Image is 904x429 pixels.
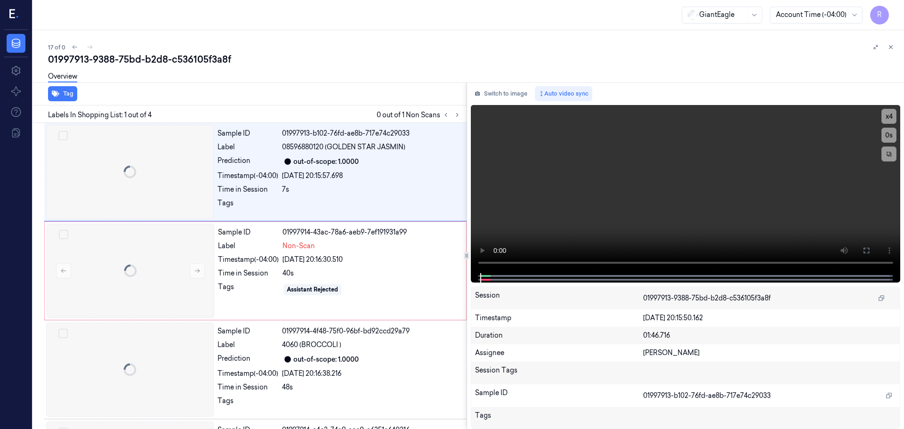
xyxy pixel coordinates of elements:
span: 4060 (BROCCOLI ) [282,340,341,350]
div: Assistant Rejected [287,285,338,294]
div: out-of-scope: 1.0000 [293,157,359,167]
div: 01997914-43ac-78a6-aeb9-7ef191931a99 [282,227,460,237]
span: 08596880120 (GOLDEN STAR JASMIN) [282,142,405,152]
div: 01997914-4f48-75f0-96bf-bd92ccd29a79 [282,326,461,336]
div: Prediction [218,354,278,365]
div: 48s [282,382,461,392]
span: Labels In Shopping List: 1 out of 4 [48,110,152,120]
div: 40s [282,268,460,278]
div: Sample ID [218,227,279,237]
div: [DATE] 20:16:30.510 [282,255,460,265]
div: 7s [282,185,461,194]
div: Timestamp [475,313,644,323]
button: R [870,6,889,24]
button: Switch to image [471,86,531,101]
div: Timestamp (-04:00) [218,171,278,181]
div: [DATE] 20:15:50.162 [643,313,896,323]
div: Time in Session [218,185,278,194]
span: 01997913-9388-75bd-b2d8-c536105f3a8f [643,293,771,303]
button: Tag [48,86,77,101]
div: Tags [218,282,279,297]
button: Select row [58,329,68,338]
div: Time in Session [218,268,279,278]
span: 17 of 0 [48,43,65,51]
div: Prediction [218,156,278,167]
div: Sample ID [218,326,278,336]
div: Sample ID [475,388,644,403]
button: 0s [881,128,896,143]
a: Overview [48,72,77,82]
button: Select row [58,131,68,140]
div: 01997913-9388-75bd-b2d8-c536105f3a8f [48,53,896,66]
span: 01997913-b102-76fd-ae8b-717e74c29033 [643,391,771,401]
div: Timestamp (-04:00) [218,255,279,265]
div: Time in Session [218,382,278,392]
div: Tags [218,396,278,411]
div: Duration [475,331,644,340]
div: Tags [475,411,644,426]
span: 0 out of 1 Non Scans [377,109,463,121]
div: Assignee [475,348,644,358]
div: Timestamp (-04:00) [218,369,278,379]
div: Label [218,241,279,251]
div: Label [218,340,278,350]
div: 01997913-b102-76fd-ae8b-717e74c29033 [282,129,461,138]
div: Label [218,142,278,152]
div: Session Tags [475,365,644,380]
div: Sample ID [218,129,278,138]
button: Auto video sync [535,86,592,101]
div: out-of-scope: 1.0000 [293,355,359,364]
div: Session [475,291,644,306]
div: Tags [218,198,278,213]
button: Select row [59,230,68,239]
span: Non-Scan [282,241,315,251]
button: x4 [881,109,896,124]
div: [PERSON_NAME] [643,348,896,358]
div: [DATE] 20:15:57.698 [282,171,461,181]
div: 01:46.716 [643,331,896,340]
div: [DATE] 20:16:38.216 [282,369,461,379]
